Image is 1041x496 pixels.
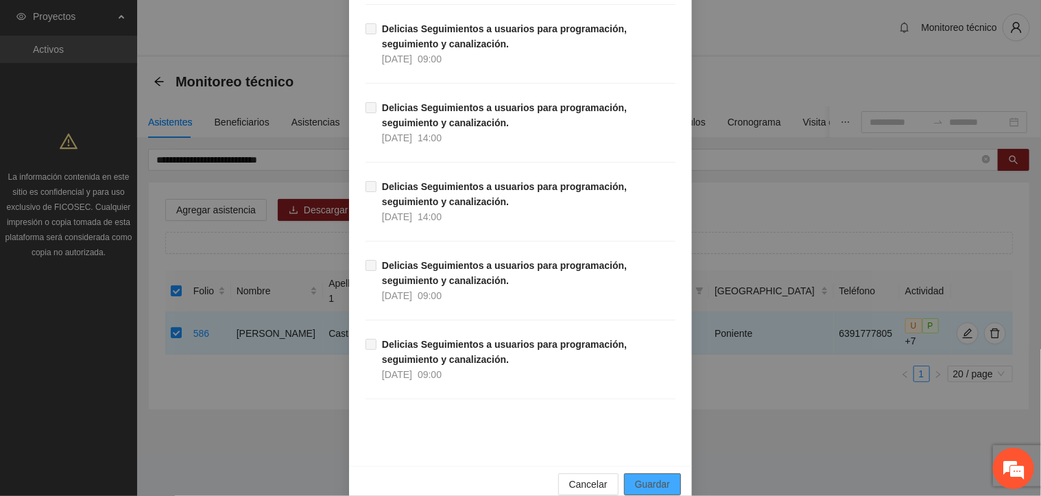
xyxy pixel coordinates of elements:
span: [DATE] [382,132,412,143]
span: [DATE] [382,54,412,64]
strong: Delicias Seguimientos a usuarios para programación, seguimiento y canalización. [382,339,627,365]
span: [DATE] [382,290,412,301]
span: Guardar [635,477,670,492]
span: 14:00 [418,211,442,222]
strong: Delicias Seguimientos a usuarios para programación, seguimiento y canalización. [382,23,627,49]
span: Cancelar [569,477,608,492]
button: Guardar [624,473,681,495]
span: 09:00 [418,290,442,301]
div: Minimizar ventana de chat en vivo [225,7,258,40]
span: 09:00 [418,369,442,380]
span: [DATE] [382,211,412,222]
div: Chatear ahora [74,346,195,373]
div: Conversaciones [71,71,230,88]
strong: Delicias Seguimientos a usuarios para programación, seguimiento y canalización. [382,102,627,128]
strong: Delicias Seguimientos a usuarios para programación, seguimiento y canalización. [382,181,627,207]
span: 14:00 [418,132,442,143]
strong: Delicias Seguimientos a usuarios para programación, seguimiento y canalización. [382,260,627,286]
span: [DATE] [382,369,412,380]
span: 09:00 [418,54,442,64]
span: No hay ninguna conversación en curso [34,187,234,326]
button: Cancelar [558,473,619,495]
